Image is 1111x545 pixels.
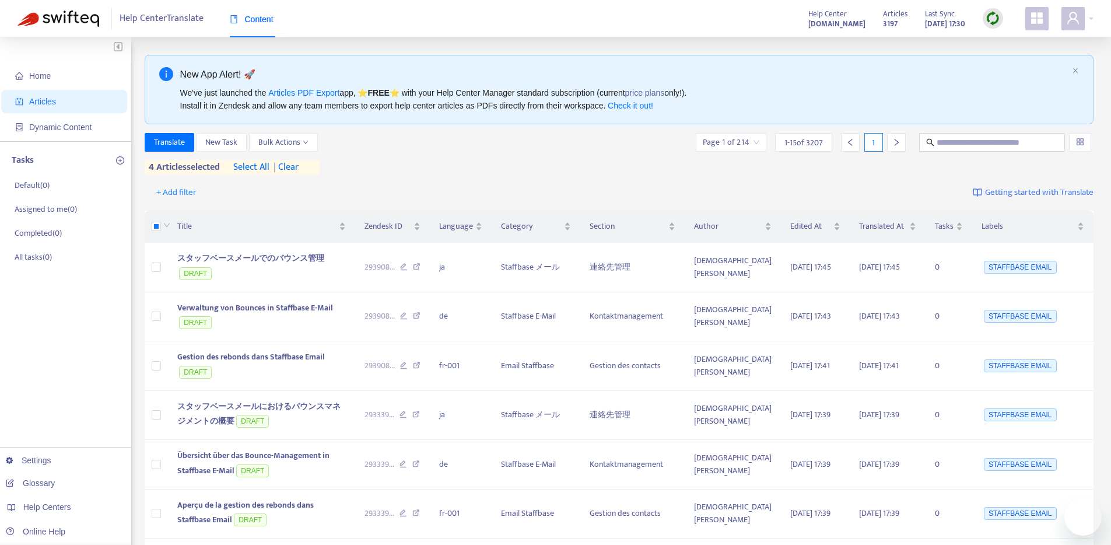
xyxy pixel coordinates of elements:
[926,341,972,391] td: 0
[365,359,395,372] span: 293908 ...
[168,211,356,243] th: Title
[790,359,830,372] span: [DATE] 17:41
[365,220,411,233] span: Zendesk ID
[15,97,23,106] span: account-book
[925,8,955,20] span: Last Sync
[984,408,1056,421] span: STAFFBASE EMAIL
[430,391,492,441] td: ja
[6,478,55,488] a: Glossary
[926,138,934,146] span: search
[492,440,580,490] td: Staffbase E-Mail
[180,67,1068,82] div: New App Alert! 🚀
[230,15,238,23] span: book
[984,507,1056,520] span: STAFFBASE EMAIL
[365,458,394,471] span: 293339 ...
[258,136,309,149] span: Bulk Actions
[926,243,972,292] td: 0
[430,243,492,292] td: ja
[580,243,685,292] td: 連絡先管理
[355,211,430,243] th: Zendesk ID
[580,490,685,539] td: Gestion des contacts
[926,292,972,342] td: 0
[625,88,665,97] a: price plans
[808,17,865,30] a: [DOMAIN_NAME]
[177,350,325,364] span: Gestion des rebonds dans Staffbase Email
[790,309,831,323] span: [DATE] 17:43
[790,260,831,274] span: [DATE] 17:45
[17,11,99,27] img: Swifteq
[608,101,653,110] a: Check it out!
[29,123,92,132] span: Dynamic Content
[685,440,781,490] td: [DEMOGRAPHIC_DATA][PERSON_NAME]
[892,138,900,146] span: right
[430,292,492,342] td: de
[685,211,781,243] th: Author
[926,440,972,490] td: 0
[430,341,492,391] td: fr-001
[15,227,62,239] p: Completed ( 0 )
[781,211,850,243] th: Edited At
[1030,11,1044,25] span: appstore
[850,211,926,243] th: Translated At
[303,139,309,145] span: down
[196,133,247,152] button: New Task
[859,457,899,471] span: [DATE] 17:39
[116,156,124,165] span: plus-circle
[230,15,274,24] span: Content
[492,490,580,539] td: Email Staffbase
[148,183,205,202] button: + Add filter
[808,8,847,20] span: Help Center
[15,72,23,80] span: home
[29,97,56,106] span: Articles
[580,440,685,490] td: Kontaktmanagement
[685,341,781,391] td: [DEMOGRAPHIC_DATA][PERSON_NAME]
[1064,498,1102,536] iframe: Button to launch messaging window
[685,490,781,539] td: [DEMOGRAPHIC_DATA][PERSON_NAME]
[177,220,337,233] span: Title
[580,391,685,441] td: 連絡先管理
[492,391,580,441] td: Staffbase メール
[986,11,1000,26] img: sync.dc5367851b00ba804db3.png
[15,203,77,215] p: Assigned to me ( 0 )
[365,310,395,323] span: 293908 ...
[365,408,394,421] span: 293339 ...
[859,408,899,421] span: [DATE] 17:39
[156,186,197,200] span: + Add filter
[859,220,907,233] span: Translated At
[580,211,685,243] th: Section
[790,506,830,520] span: [DATE] 17:39
[784,137,823,149] span: 1 - 15 of 3207
[179,267,212,280] span: DRAFT
[972,211,1094,243] th: Labels
[177,400,341,428] span: スタッフベースメールにおけるバウンスマネジメントの概要
[145,133,194,152] button: Translate
[685,243,781,292] td: [DEMOGRAPHIC_DATA][PERSON_NAME]
[864,133,883,152] div: 1
[1072,67,1079,75] button: close
[249,133,318,152] button: Bulk Actionsdown
[926,490,972,539] td: 0
[685,391,781,441] td: [DEMOGRAPHIC_DATA][PERSON_NAME]
[501,220,562,233] span: Category
[859,506,899,520] span: [DATE] 17:39
[590,220,666,233] span: Section
[973,188,982,197] img: image-link
[274,159,276,175] span: |
[926,391,972,441] td: 0
[883,8,907,20] span: Articles
[268,88,339,97] a: Articles PDF Export
[6,456,51,465] a: Settings
[177,251,324,265] span: スタッフベースメールでのバウンス管理
[1066,11,1080,25] span: user
[790,408,830,421] span: [DATE] 17:39
[6,527,65,536] a: Online Help
[233,160,269,174] span: select all
[430,211,492,243] th: Language
[120,8,204,30] span: Help Center Translate
[580,292,685,342] td: Kontaktmanagement
[367,88,389,97] b: FREE
[859,260,900,274] span: [DATE] 17:45
[159,67,173,81] span: info-circle
[492,341,580,391] td: Email Staffbase
[29,71,51,81] span: Home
